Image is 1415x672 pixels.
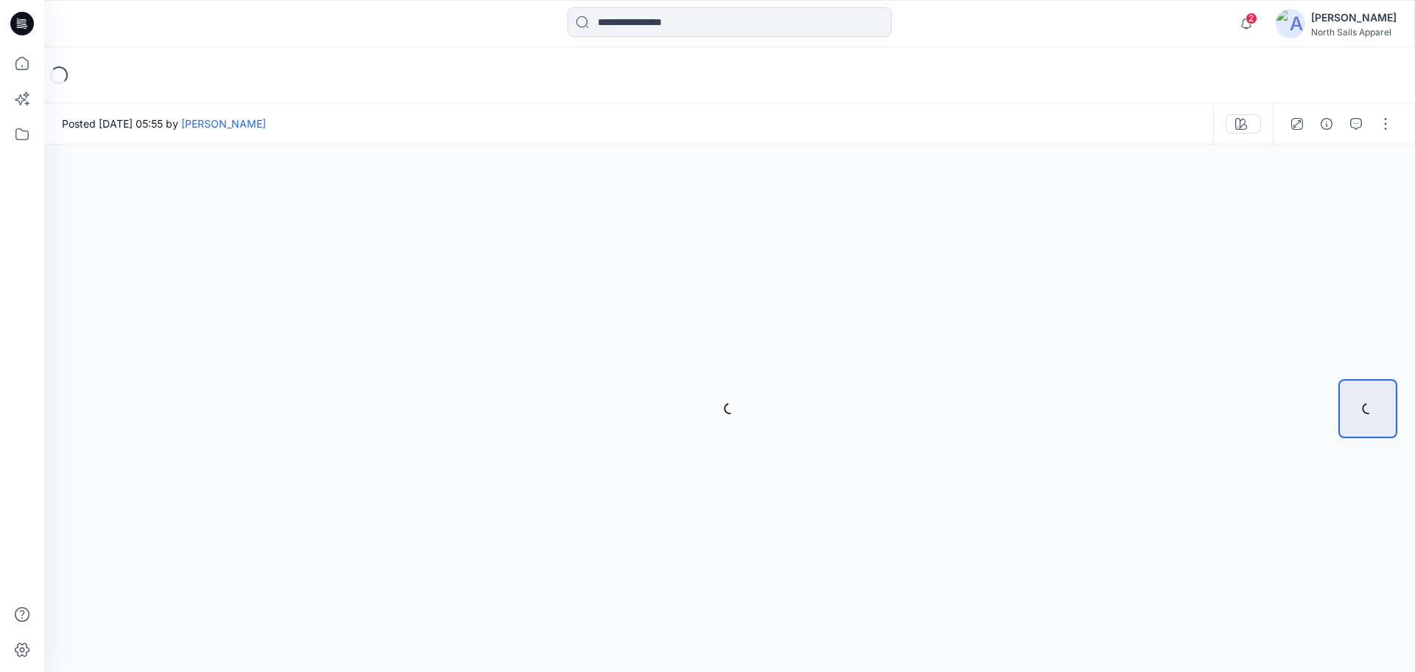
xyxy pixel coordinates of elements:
span: Posted [DATE] 05:55 by [62,116,266,131]
div: North Sails Apparel [1311,27,1397,38]
img: avatar [1276,9,1305,38]
div: [PERSON_NAME] [1311,9,1397,27]
button: Details [1315,112,1338,136]
span: 2 [1245,13,1257,24]
a: [PERSON_NAME] [181,117,266,130]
